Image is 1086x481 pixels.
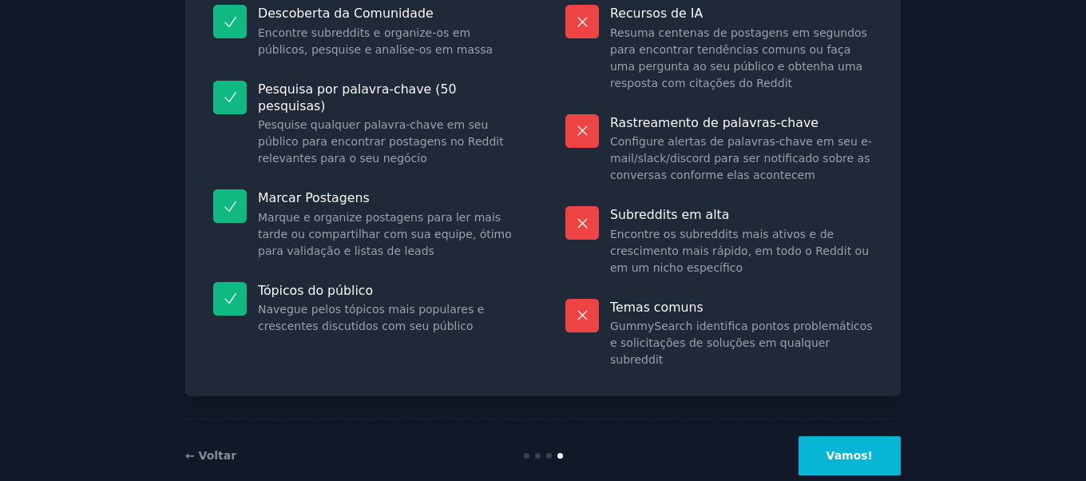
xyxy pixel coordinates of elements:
font: Navegue pelos tópicos mais populares e crescentes discutidos com seu público [258,303,484,332]
font: Marcar Postagens [258,190,370,205]
font: Subreddits em alta [610,207,729,222]
font: Vamos! [826,449,873,462]
font: Encontre subreddits e organize-os em públicos, pesquise e analise-os em massa [258,26,493,56]
font: Recursos de IA [610,6,703,21]
button: Vamos! [799,436,901,475]
a: ← Voltar [185,449,236,462]
font: Tópicos do público [258,283,373,298]
font: Marque e organize postagens para ler mais tarde ou compartilhar com sua equipe, ótimo para valida... [258,211,512,257]
font: Resuma centenas de postagens em segundos para encontrar tendências comuns ou faça uma pergunta ao... [610,26,867,89]
font: Encontre os subreddits mais ativos e de crescimento mais rápido, em todo o Reddit ou em um nicho ... [610,228,869,274]
font: GummySearch identifica pontos problemáticos e solicitações de soluções em qualquer subreddit [610,320,873,366]
font: Configure alertas de palavras-chave em seu e-mail/slack/discord para ser notificado sobre as conv... [610,135,872,181]
font: Descoberta da Comunidade [258,6,434,21]
font: Pesquisa por palavra-chave (50 pesquisas) [258,81,456,113]
font: Temas comuns [610,300,704,315]
font: Pesquise qualquer palavra-chave em seu público para encontrar postagens no Reddit relevantes para... [258,118,504,165]
font: Rastreamento de palavras-chave [610,115,818,130]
